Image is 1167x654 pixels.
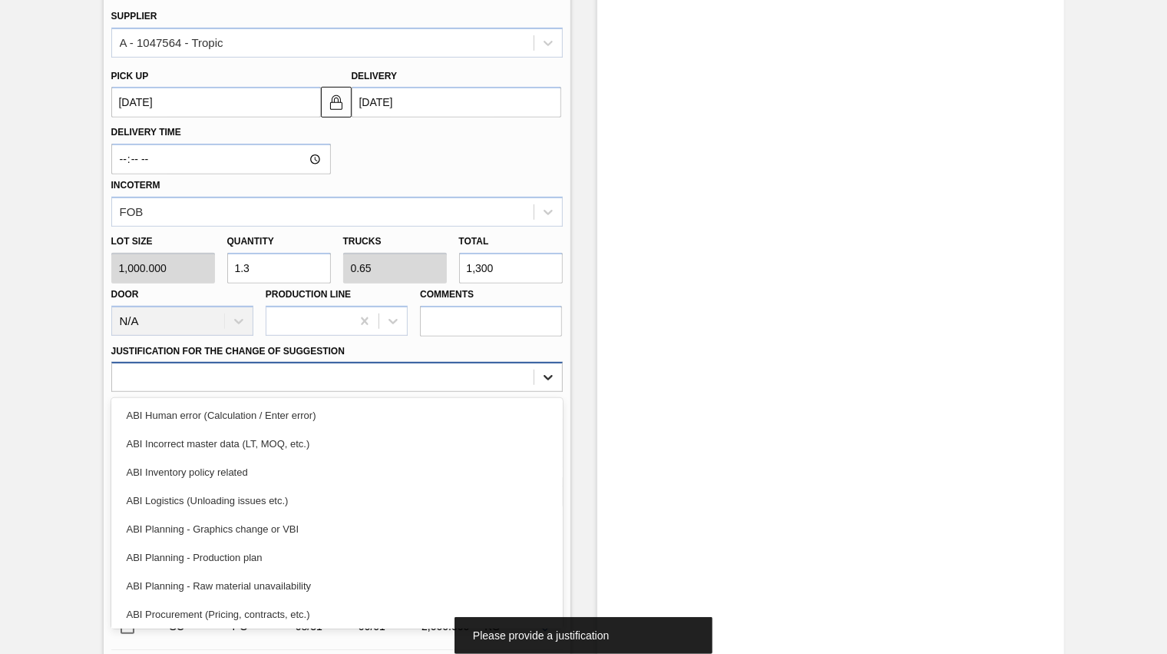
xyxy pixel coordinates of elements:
label: Supplier [111,11,157,22]
label: Total [459,236,489,247]
label: Door [111,289,139,300]
label: Production Line [266,289,351,300]
label: Delivery Time [111,121,331,144]
div: ABI Logistics (Unloading issues etc.) [111,486,563,515]
div: ABI Inventory policy related [111,458,563,486]
img: locked [327,93,345,111]
div: ABI Planning - Raw material unavailability [111,572,563,600]
label: Quantity [227,236,274,247]
label: Pick up [111,71,149,81]
div: ABI Planning - Production plan [111,543,563,572]
span: Please provide a justification [473,629,609,642]
label: Trucks [343,236,382,247]
div: A - 1047564 - Tropic [120,36,223,49]
div: ABI Procurement (Pricing, contracts, etc.) [111,600,563,629]
button: locked [321,87,352,118]
div: FOB [120,205,144,218]
input: mm/dd/yyyy [352,87,561,118]
label: Comments [420,284,562,306]
label: Justification for the Change of Suggestion [111,346,345,357]
label: Observation [111,396,563,418]
label: Lot size [111,231,215,253]
div: ABI Planning - Graphics change or VBI [111,515,563,543]
label: Incoterm [111,180,160,191]
input: mm/dd/yyyy [111,87,321,118]
div: ABI Incorrect master data (LT, MOQ, etc.) [111,430,563,458]
div: ABI Human error (Calculation / Enter error) [111,401,563,430]
label: Delivery [352,71,398,81]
